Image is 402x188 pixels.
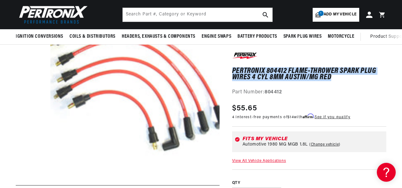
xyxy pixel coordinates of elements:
[232,180,386,186] label: QTY
[283,33,322,40] span: Spark Plug Wires
[318,11,324,16] span: 1
[232,88,386,97] div: Part Number:
[66,29,119,44] summary: Coils & Distributors
[70,33,115,40] span: Coils & Distributors
[198,29,234,44] summary: Engine Swaps
[232,114,350,120] p: 4 interest-free payments of with .
[243,136,384,141] div: Fits my vehicle
[288,115,294,119] span: $14
[309,142,340,147] a: Change vehicle
[315,115,350,119] a: See if you qualify - Learn more about Affirm Financing (opens in modal)
[303,113,314,118] span: Affirm
[313,8,359,22] a: 1Add my vehicle
[234,29,280,44] summary: Battery Products
[16,33,63,40] span: Ignition Conversions
[243,142,308,147] span: Automotive 1980 MG MGB 1.8L
[16,4,88,25] img: Pertronix
[325,29,357,44] summary: Motorcycle
[122,33,195,40] span: Headers, Exhausts & Components
[123,8,272,22] input: Search Part #, Category or Keyword
[328,33,354,40] span: Motorcycle
[324,12,356,18] span: Add my vehicle
[16,29,66,44] summary: Ignition Conversions
[259,8,272,22] button: search button
[232,102,257,114] span: $55.65
[280,29,325,44] summary: Spark Plug Wires
[237,33,277,40] span: Battery Products
[119,29,198,44] summary: Headers, Exhausts & Components
[265,90,282,95] strong: 804412
[202,33,231,40] span: Engine Swaps
[232,68,386,80] h1: PerTronix 804412 Flame-Thrower Spark Plug Wires 4 cyl 8mm Austin/MG Red
[232,159,286,163] a: View All Vehicle Applications
[16,0,220,173] media-gallery: Gallery Viewer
